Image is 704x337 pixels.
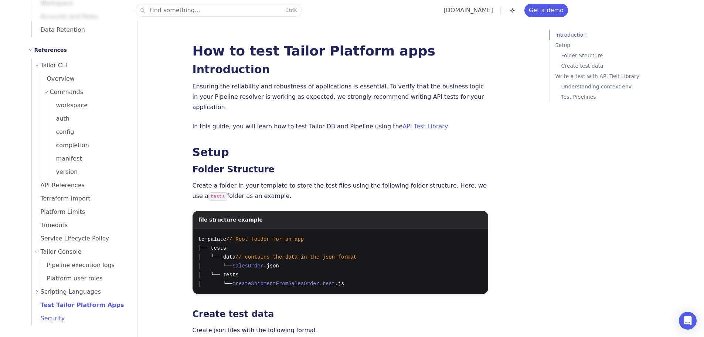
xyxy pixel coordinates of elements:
[32,205,129,219] a: Platform Limits
[232,263,263,269] span: salesOrder
[41,262,115,269] span: Pipeline execution logs
[561,61,682,71] a: Create test data
[443,7,493,14] a: [DOMAIN_NAME]
[32,192,129,205] a: Terraform Import
[508,6,517,15] button: Toggle dark mode
[136,4,302,16] button: Find something...CtrlK
[32,232,129,245] a: Service Lifecycle Policy
[32,301,124,309] span: Test Tailor Platform Apps
[198,263,232,269] span: │ └──
[226,236,304,242] span: // Root folder for an app
[50,99,129,112] a: workspace
[50,125,129,139] a: config
[32,312,129,325] a: Security
[193,121,488,132] p: In this guide, you will learn how to test Tailor DB and Pipeline using the .
[335,281,344,287] span: .js
[193,164,275,175] a: Folder Structure
[41,287,101,297] span: Scripting Languages
[263,263,279,269] span: .json
[555,71,682,81] a: Write a test with API Test Library
[34,46,67,54] h2: References
[41,275,103,282] span: Platform user roles
[193,309,274,319] a: Create test data
[41,75,75,82] span: Overview
[32,235,109,242] span: Service Lifecycle Policy
[679,312,697,330] div: Open Intercom Messenger
[32,23,129,37] a: Data Retention
[32,315,65,322] span: Security
[41,60,67,71] span: Tailor CLI
[50,165,129,179] a: version
[208,192,227,201] code: tests
[193,181,488,202] p: Create a folder in your template to store the test files using the following folder structure. He...
[561,50,682,61] a: Folder Structure
[198,254,236,260] span: │ └── data
[50,102,88,109] span: workspace
[323,281,335,287] span: test
[32,195,91,202] span: Terraform Import
[524,4,568,17] a: Get a demo
[285,7,294,13] kbd: Ctrl
[50,139,129,152] a: completion
[32,299,129,312] a: Test Tailor Platform Apps
[555,30,682,40] a: Introduction
[193,43,436,58] a: How to test Tailor Platform apps
[319,281,322,287] span: .
[198,211,263,224] h3: file structure example
[232,281,319,287] span: createShipmentFromSalesOrder
[50,155,82,162] span: manifest
[294,7,297,13] kbd: K
[561,81,682,92] a: Understanding context.env
[41,259,129,272] a: Pipeline execution logs
[50,128,74,135] span: config
[198,272,239,278] span: │ └── tests
[50,112,129,125] a: auth
[198,245,227,251] span: ├── tests
[235,254,357,260] span: // contains the data in the json format
[32,179,129,192] a: API References
[193,146,229,159] a: Setup
[193,325,488,336] p: Create json files with the following format.
[193,63,270,76] a: Introduction
[41,72,129,85] a: Overview
[50,152,129,165] a: manifest
[198,281,232,287] span: │ └──
[32,26,85,33] span: Data Retention
[32,208,85,215] span: Platform Limits
[198,236,227,242] span: tempalate
[32,182,85,189] span: API References
[41,272,129,285] a: Platform user roles
[41,247,82,257] span: Tailor Console
[50,142,89,149] span: completion
[50,115,69,122] span: auth
[193,81,488,112] p: Ensuring the reliability and robustness of applications is essential. To verify that the business...
[32,222,68,229] span: Timeouts
[561,92,682,102] a: Test Pipelines
[50,87,84,97] span: Commands
[555,40,682,50] a: Setup
[50,168,78,175] span: version
[402,123,448,130] a: API Test Library
[32,219,129,232] a: Timeouts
